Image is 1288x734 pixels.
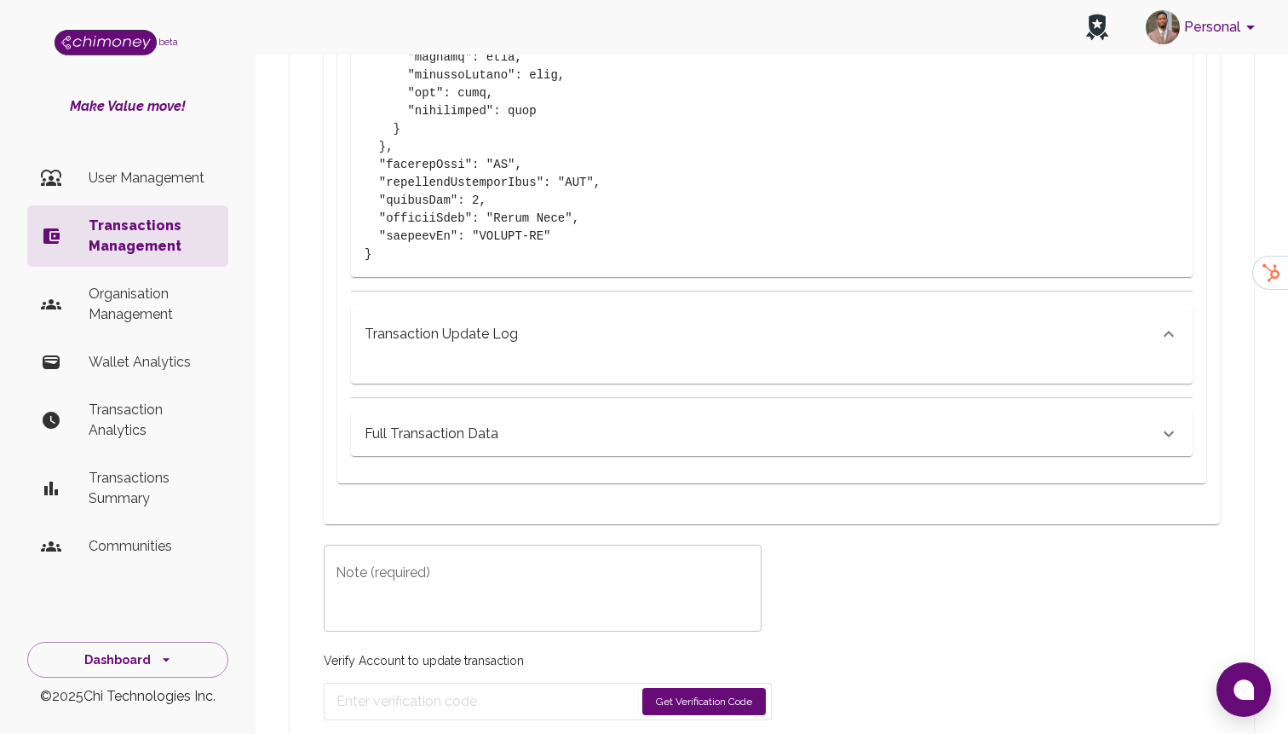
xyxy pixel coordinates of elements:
p: Organisation Management [89,284,215,325]
div: Full Transaction Data [351,412,1193,456]
button: Get Verification Code [642,688,766,715]
div: Transaction Update Log [351,305,1193,363]
p: User Management [89,168,215,188]
button: Open chat window [1216,662,1271,717]
p: Communities [89,536,215,557]
p: Transactions Management [89,216,215,257]
h6: Full Transaction Data [365,422,498,446]
h6: Transaction Update Log [365,322,518,346]
span: beta [158,37,178,47]
p: Verify Account to update transaction [324,652,772,669]
button: Dashboard [27,642,228,679]
p: Transactions Summary [89,468,215,509]
input: Enter verification code [336,688,635,715]
button: account of current user [1139,5,1268,49]
img: avatar [1146,10,1180,44]
p: Wallet Analytics [89,352,215,373]
img: Logo [55,30,157,55]
p: Transaction Analytics [89,400,215,441]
